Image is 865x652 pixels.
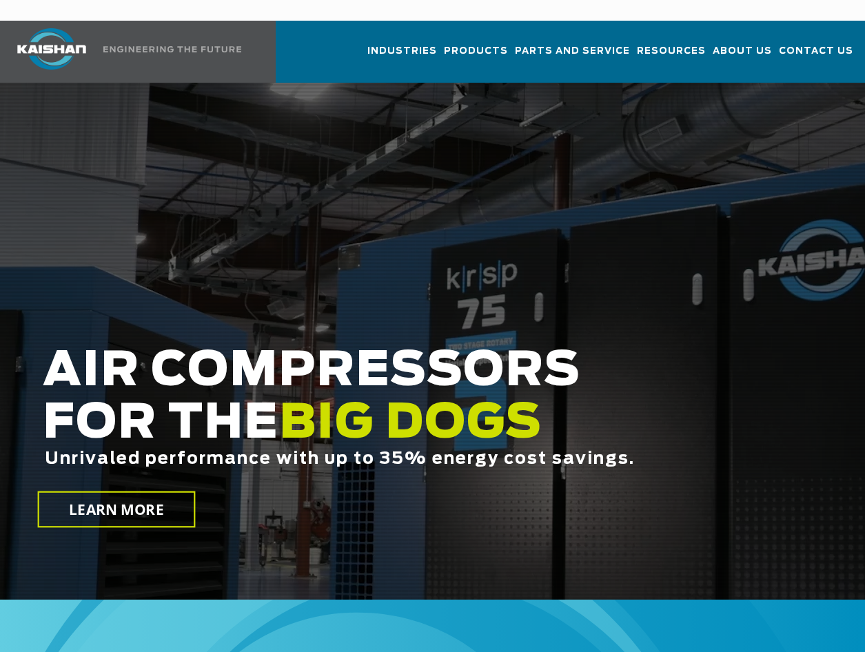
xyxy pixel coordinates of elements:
a: Resources [637,33,706,80]
a: LEARN MORE [38,491,196,528]
span: Parts and Service [515,43,630,59]
a: Contact Us [779,33,853,80]
h2: AIR COMPRESSORS FOR THE [43,345,689,511]
a: Parts and Service [515,33,630,80]
span: BIG DOGS [279,400,542,447]
a: Products [444,33,508,80]
span: Products [444,43,508,59]
a: About Us [713,33,772,80]
img: Engineering the future [103,46,241,52]
span: Unrivaled performance with up to 35% energy cost savings. [45,451,635,467]
span: Industries [367,43,437,59]
span: Contact Us [779,43,853,59]
span: Resources [637,43,706,59]
a: Industries [367,33,437,80]
span: LEARN MORE [70,500,165,520]
span: About Us [713,43,772,59]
